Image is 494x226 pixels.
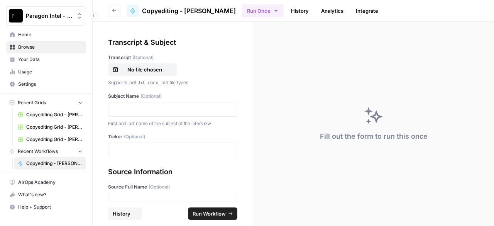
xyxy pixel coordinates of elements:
a: Copyediting - [PERSON_NAME] [14,157,86,170]
button: Recent Workflows [6,146,86,157]
div: Fill out the form to run this once [320,131,428,142]
button: No file chosen [108,63,177,76]
p: Supports .pdf, .txt, .docx, .md file types [108,79,237,87]
span: Recent Grids [18,99,46,106]
button: History [108,207,142,220]
span: Usage [18,68,83,75]
span: Home [18,31,83,38]
a: Copyediting Grid - [PERSON_NAME] [14,121,86,133]
a: Copyediting - [PERSON_NAME] [127,5,236,17]
p: No file chosen [120,66,169,73]
a: Browse [6,41,86,53]
button: What's new? [6,189,86,201]
a: Your Data [6,53,86,66]
span: (Optional) [124,133,145,140]
label: Subject Name [108,93,237,100]
p: First and last name of the subject of the interview [108,120,237,127]
button: Recent Grids [6,97,86,109]
label: Source Full Name [108,184,237,190]
span: Copyediting - [PERSON_NAME] [142,6,236,15]
span: (Optional) [140,93,162,100]
a: Settings [6,78,86,90]
span: Settings [18,81,83,88]
div: What's new? [7,189,86,201]
span: Browse [18,44,83,51]
a: Copyediting Grid - [PERSON_NAME] [14,109,86,121]
button: Workspace: Paragon Intel - Copyediting [6,6,86,25]
span: Copyediting Grid - [PERSON_NAME] [26,124,83,131]
a: Integrate [351,5,383,17]
a: Home [6,29,86,41]
a: Usage [6,66,86,78]
a: Copyediting Grid - [PERSON_NAME] [14,133,86,146]
span: Copyediting Grid - [PERSON_NAME] [26,111,83,118]
img: Paragon Intel - Copyediting Logo [9,9,23,23]
button: Run Once [242,4,283,17]
span: (Optional) [149,184,170,190]
span: Recent Workflows [18,148,58,155]
a: History [286,5,313,17]
button: Run Workflow [188,207,237,220]
div: Source Information [108,167,237,177]
label: Transcript [108,54,237,61]
span: History [113,210,130,218]
span: (Optional) [132,54,154,61]
a: Analytics [316,5,348,17]
button: Help + Support [6,201,86,213]
span: Copyediting - [PERSON_NAME] [26,160,83,167]
span: AirOps Academy [18,179,83,186]
span: Help + Support [18,204,83,211]
div: Transcript & Subject [108,37,237,48]
a: AirOps Academy [6,176,86,189]
span: Your Data [18,56,83,63]
span: Run Workflow [193,210,226,218]
span: Paragon Intel - Copyediting [26,12,73,20]
span: Copyediting Grid - [PERSON_NAME] [26,136,83,143]
label: Ticker [108,133,237,140]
